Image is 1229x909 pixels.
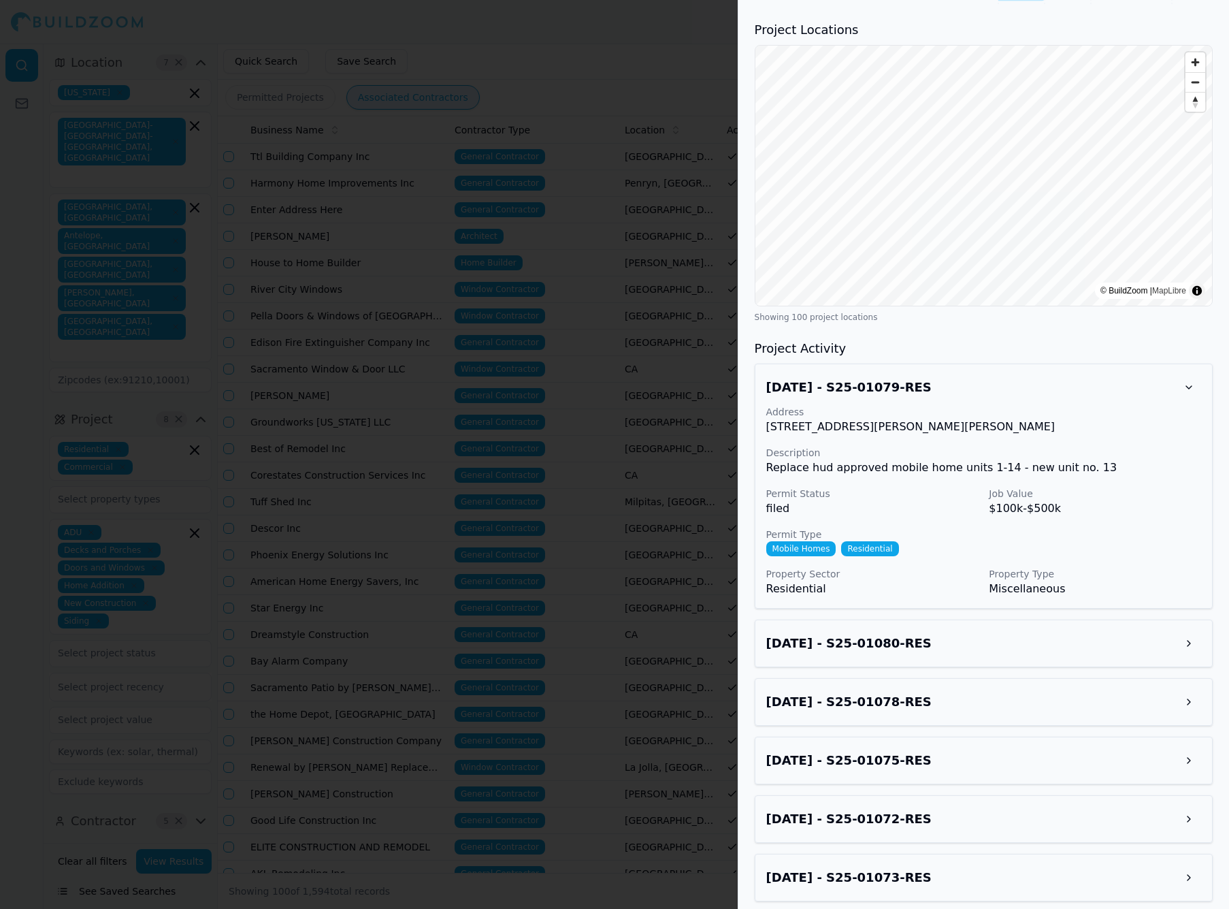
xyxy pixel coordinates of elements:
h3: Project Locations [755,20,1213,39]
p: Miscellaneous [989,581,1201,597]
p: Description [766,446,1201,460]
h3: Project Activity [755,339,1213,358]
h3: [DATE] - S25-01073-RES [766,868,932,887]
p: $100k-$500k [989,500,1201,517]
button: Zoom out [1185,72,1205,92]
div: © BuildZoom | [1100,284,1186,298]
p: Permit Status [766,487,979,500]
p: Address [766,405,1201,419]
span: Residential [841,541,898,556]
h3: [DATE] - S25-01080-RES [766,634,932,653]
div: Showing 100 project locations [755,312,1213,323]
summary: Toggle attribution [1189,283,1205,299]
p: Property Type [989,567,1201,581]
p: Job Value [989,487,1201,500]
h3: [DATE] - S25-01075-RES [766,751,932,770]
p: Replace hud approved mobile home units 1-14 - new unit no. 13 [766,460,1201,476]
h3: [DATE] - S25-01079-RES [766,378,932,397]
p: Permit Type [766,528,1201,541]
canvas: Map [755,46,1212,306]
button: Reset bearing to north [1185,92,1205,112]
p: Property Sector [766,567,979,581]
p: [STREET_ADDRESS][PERSON_NAME][PERSON_NAME] [766,419,1201,435]
h3: [DATE] - S25-01078-RES [766,692,932,712]
h3: [DATE] - S25-01072-RES [766,810,932,829]
p: Residential [766,581,979,597]
a: MapLibre [1152,286,1186,296]
p: filed [766,500,979,517]
button: Zoom in [1185,52,1205,72]
span: Mobile Homes [766,541,836,556]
